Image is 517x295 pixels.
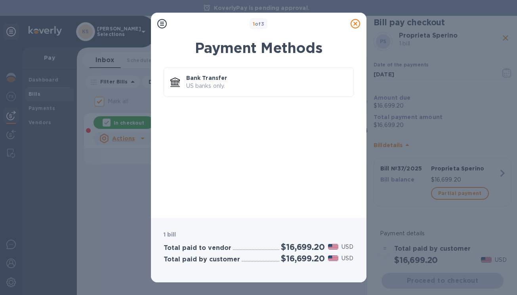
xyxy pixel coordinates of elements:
img: USD [328,244,339,250]
p: USD [341,254,353,263]
h3: Total paid by customer [164,256,240,263]
img: USD [328,255,339,261]
h2: $16,699.20 [281,253,324,263]
b: 1 bill [164,231,176,238]
b: of 3 [253,21,265,27]
h1: Payment Methods [164,40,354,56]
h3: Total paid to vendor [164,244,231,252]
h2: $16,699.20 [281,242,324,252]
p: USD [341,243,353,251]
p: Bank Transfer [186,74,347,82]
p: US banks only. [186,82,347,90]
span: 1 [253,21,255,27]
